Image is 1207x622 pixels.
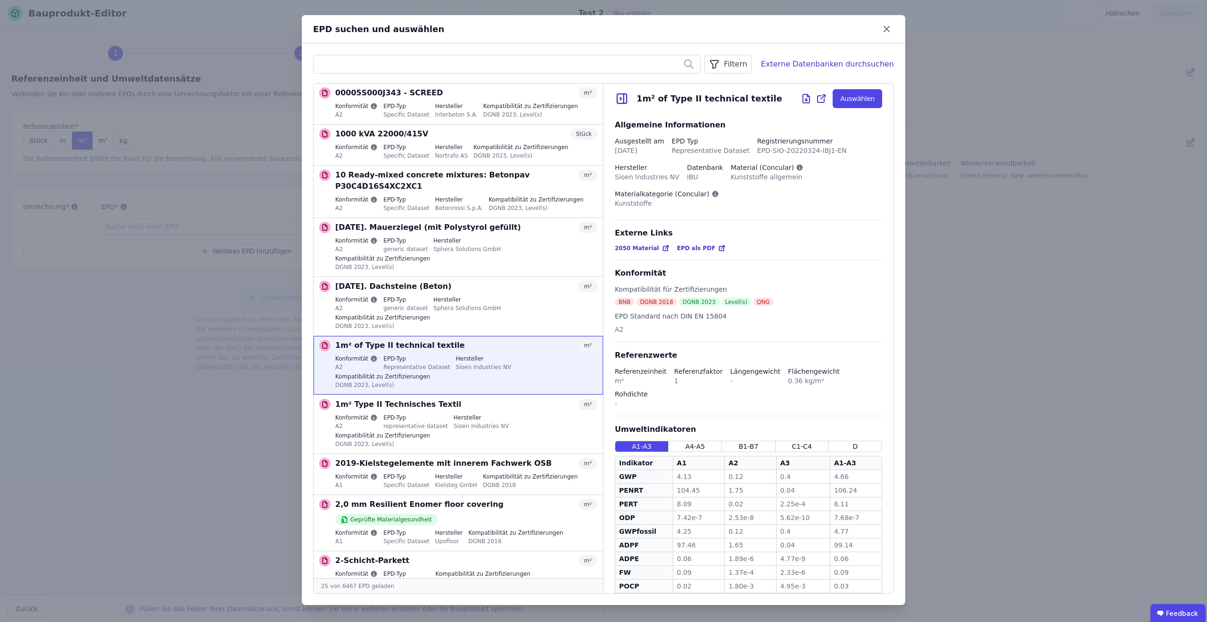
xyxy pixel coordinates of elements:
[728,486,772,495] div: 1.75
[780,527,826,536] div: 0.4
[672,146,750,155] div: Representative Dataset
[433,244,501,253] div: Sphera Solutions GmbH
[728,513,772,522] div: 2.53e-8
[721,298,751,306] div: Level(s)
[383,362,450,371] div: Representative Dataset
[619,540,669,550] div: ADPF
[454,421,509,430] div: Sioen Industries NV
[383,578,430,586] div: average dataset
[435,480,477,489] div: Kielsteg GmbH
[619,513,669,522] div: ODP
[728,554,772,563] div: 1.89e-6
[753,298,774,306] div: QNG
[335,439,430,448] div: DGNB 2023, Level(s)
[570,128,597,140] div: Stück
[757,136,847,146] div: Registrierungsnummer
[383,244,428,253] div: generic dataset
[488,196,583,203] label: Kompatibilität zu Zertifizierungen
[619,499,669,509] div: PERT
[335,281,452,292] p: [DATE]. Dachsteine (Beton)
[383,151,430,160] div: Specific Dataset
[728,568,772,577] div: 1.37e-4
[677,499,721,509] div: 8.09
[335,355,378,362] label: Konformität
[383,143,430,151] label: EPD-Typ
[579,87,598,99] div: m³
[335,373,430,380] label: Kompatibilität zu Zertifizierungen
[383,537,430,545] div: Specific Dataset
[619,486,669,495] div: PENRT
[473,143,568,151] label: Kompatibilität zu Zertifizierungen
[435,203,483,212] div: Betonrossi S.p.A.
[677,568,721,577] div: 0.09
[728,472,772,481] div: 0.12
[335,102,378,110] label: Konformität
[335,196,378,203] label: Konformität
[677,486,721,495] div: 104.45
[674,376,723,386] div: 1
[335,128,428,140] p: 1000 kVA 22000/415V
[615,389,648,399] div: Rohdichte
[579,222,598,233] div: m³
[383,296,428,303] label: EPD-Typ
[780,581,826,591] div: 4.95e-3
[335,237,378,244] label: Konformität
[433,296,501,303] label: Hersteller
[834,527,878,536] div: 4.77
[335,514,438,525] div: Geprüfte Materialgesundheit
[615,399,648,408] div: -
[615,376,667,386] div: m²
[687,172,723,182] div: IBU
[335,380,430,389] div: DGNB 2023, Level(s)
[488,203,583,212] div: DGNB 2023, Level(s)
[483,110,578,118] div: DGNB 2023, Level(s)
[433,303,501,312] div: Sphera Solutions GmbH
[436,578,530,586] div: DGNB 2023, Level(s)
[761,59,894,70] div: Externe Datenbanken durchsuchen
[834,554,878,563] div: 0.06
[677,540,721,550] div: 97.46
[780,486,826,495] div: 0.04
[383,203,430,212] div: Specific Dataset
[435,529,463,537] label: Hersteller
[314,578,603,593] div: 25 von 6467 EPD geladen
[704,55,751,74] div: Filtern
[435,196,483,203] label: Hersteller
[853,442,858,451] span: D
[619,458,653,468] div: Indikator
[383,355,450,362] label: EPD-Typ
[677,513,721,522] div: 7.42e-7
[473,151,568,160] div: DGNB 2023, Level(s)
[435,110,478,118] div: Interbeton S.A.
[335,537,378,545] div: A1
[383,421,448,430] div: representative dataset
[780,513,826,522] div: 5.62e-10
[834,458,856,468] div: A1-A3
[615,268,882,279] div: Konformität
[383,196,430,203] label: EPD-Typ
[615,244,659,252] span: 2050 Material
[619,581,669,591] div: POCP
[335,87,443,99] p: 00005S000J343 - SCREED
[615,163,679,172] div: Hersteller
[456,362,511,371] div: Sioen Industries NV
[383,414,448,421] label: EPD-Typ
[728,499,772,509] div: 0.02
[335,458,552,469] p: 2019-Kielstegelemente mit innerem Fachwerk OSB
[730,367,781,376] div: Längengewicht
[335,262,430,271] div: DGNB 2023, Level(s)
[335,399,462,410] p: 1m² Type II Technisches Textil
[383,529,430,537] label: EPD-Typ
[677,472,721,481] div: 4.13
[615,146,664,155] div: [DATE]
[615,298,634,306] div: BNB
[731,163,803,172] div: Material (Concular)
[335,362,378,371] div: A2
[383,480,430,489] div: Specific Dataset
[335,321,430,330] div: DGNB 2023, Level(s)
[335,480,378,489] div: A1
[780,568,826,577] div: 2.33e-6
[615,311,727,325] div: EPD Standard nach DIN EN 15804
[730,376,781,386] div: -
[672,136,750,146] div: EPD Typ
